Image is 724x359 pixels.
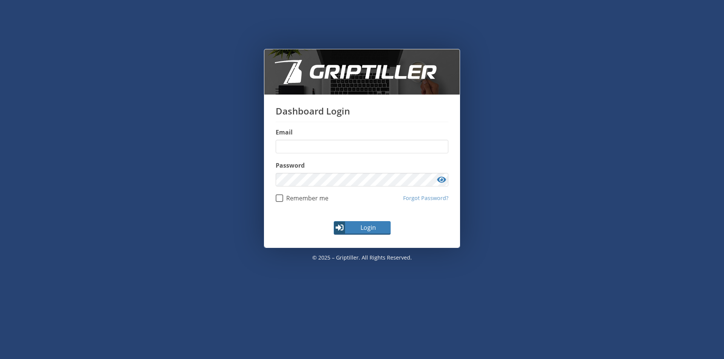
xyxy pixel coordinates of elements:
h1: Dashboard Login [276,106,448,122]
span: Remember me [283,194,328,202]
a: Forgot Password? [403,194,448,202]
p: © 2025 – Griptiller. All rights reserved. [264,248,460,267]
span: Login [346,223,390,232]
button: Login [334,221,391,235]
label: Password [276,161,448,170]
label: Email [276,128,448,137]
